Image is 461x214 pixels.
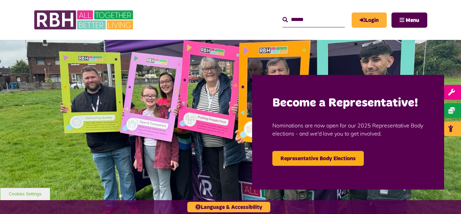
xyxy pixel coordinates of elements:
[406,18,419,23] span: Menu
[391,13,427,28] button: Navigation
[272,111,424,147] p: Nominations are now open for our 2025 Representative Body elections - and we'd love you to get in...
[352,13,387,28] a: MyRBH
[431,184,461,214] iframe: Netcall Web Assistant for live chat
[34,7,135,33] img: RBH
[272,95,424,111] h2: Become a Representative!
[187,202,270,212] button: Language & Accessibility
[272,151,364,166] a: Representative Body Elections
